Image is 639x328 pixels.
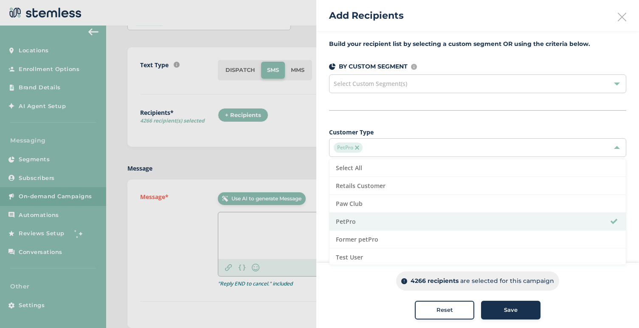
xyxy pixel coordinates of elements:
img: icon-close-accent-8a337256.svg [355,145,359,150]
button: Reset [415,301,474,319]
li: Select All [329,159,626,177]
span: Reset [436,306,453,314]
img: icon-segments-dark-074adb27.svg [329,63,335,70]
li: PetPro [329,213,626,231]
img: icon-info-dark-48f6c5f3.svg [401,278,407,284]
li: Test User [329,248,626,266]
h2: Add Recipients [329,9,404,23]
label: Customer Type [329,128,626,137]
span: PetPro [334,143,363,153]
p: 4266 recipients [411,277,459,285]
li: Former petPro [329,231,626,248]
span: Select Custom Segment(s) [334,80,407,88]
iframe: Chat Widget [597,287,639,328]
p: are selected for this campaign [460,277,554,285]
li: Paw Club [329,195,626,213]
label: Build your recipient list by selecting a custom segment OR using the criteria below. [329,40,626,48]
li: Retails Customer [329,177,626,195]
p: BY CUSTOM SEGMENT [339,62,408,71]
span: Save [504,306,518,314]
img: icon-info-236977d2.svg [411,64,417,70]
button: Save [481,301,540,319]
